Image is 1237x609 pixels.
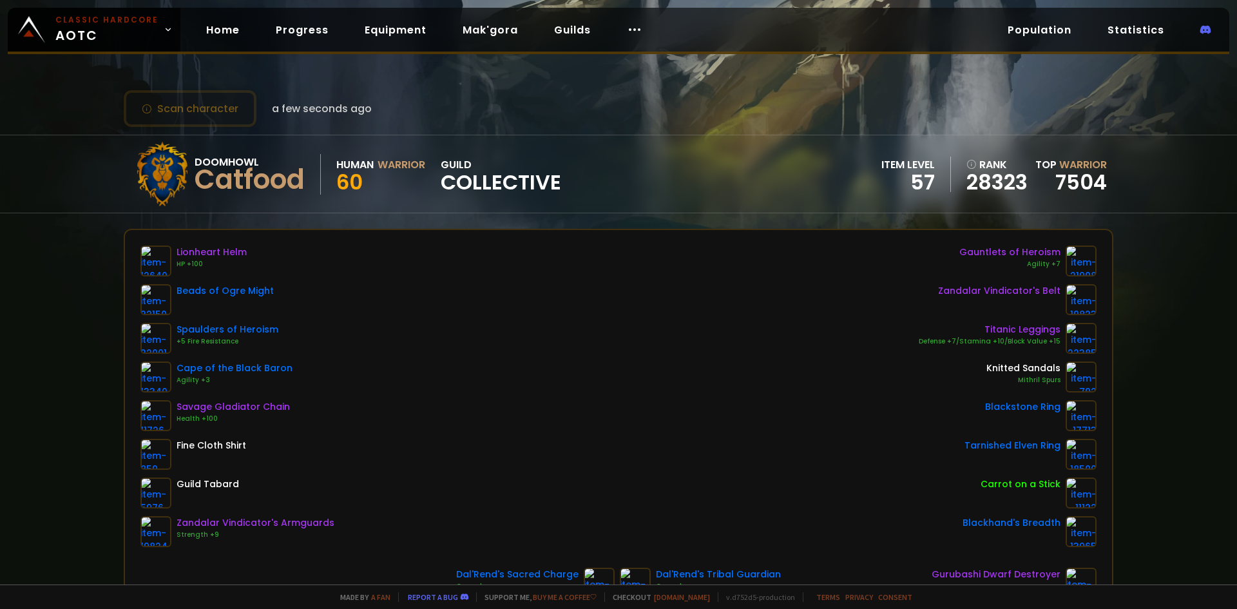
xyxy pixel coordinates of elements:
[1066,478,1097,508] img: item-11122
[140,246,171,276] img: item-12640
[195,170,305,189] div: Catfood
[1066,516,1097,547] img: item-13965
[1055,168,1107,197] a: 7504
[140,323,171,354] img: item-22001
[1059,157,1107,172] span: Warrior
[177,362,292,375] div: Cape of the Black Baron
[1066,362,1097,392] img: item-792
[456,581,579,592] div: Crusader
[272,101,372,117] span: a few seconds ago
[964,439,1060,452] div: Tarnished Elven Ring
[177,375,292,385] div: Agility +3
[195,154,305,170] div: Doomhowl
[408,592,458,602] a: Report a bug
[656,581,781,592] div: Crusader
[354,17,437,43] a: Equipment
[441,173,561,192] span: Collective
[985,400,1060,414] div: Blackstone Ring
[584,568,615,599] img: item-12940
[845,592,873,602] a: Privacy
[1035,157,1107,173] div: Top
[177,323,278,336] div: Spaulders of Heroism
[881,173,935,192] div: 57
[177,284,274,298] div: Beads of Ogre Might
[878,592,912,602] a: Consent
[1097,17,1175,43] a: Statistics
[1066,323,1097,354] img: item-22385
[963,516,1060,530] div: Blackhand's Breadth
[986,375,1060,385] div: Mithril Spurs
[533,592,597,602] a: Buy me a coffee
[140,400,171,431] img: item-11726
[1066,400,1097,431] img: item-17713
[476,592,597,602] span: Support me,
[718,592,795,602] span: v. d752d5 - production
[8,8,180,52] a: Classic HardcoreAOTC
[1066,284,1097,315] img: item-19823
[265,17,339,43] a: Progress
[140,516,171,547] img: item-19824
[140,284,171,315] img: item-22150
[966,157,1028,173] div: rank
[332,592,390,602] span: Made by
[177,516,334,530] div: Zandalar Vindicator's Armguards
[336,157,374,173] div: Human
[932,568,1060,581] div: Gurubashi Dwarf Destroyer
[544,17,601,43] a: Guilds
[654,592,710,602] a: [DOMAIN_NAME]
[177,246,247,259] div: Lionheart Helm
[959,246,1060,259] div: Gauntlets of Heroism
[177,530,334,540] div: Strength +9
[816,592,840,602] a: Terms
[656,568,781,581] div: Dal'Rend's Tribal Guardian
[140,439,171,470] img: item-859
[452,17,528,43] a: Mak'gora
[177,439,246,452] div: Fine Cloth Shirt
[604,592,710,602] span: Checkout
[997,17,1082,43] a: Population
[177,400,290,414] div: Savage Gladiator Chain
[919,323,1060,336] div: Titanic Leggings
[966,173,1028,192] a: 28323
[378,157,425,173] div: Warrior
[1066,568,1097,599] img: item-19853
[620,568,651,599] img: item-12939
[177,336,278,347] div: +5 Fire Resistance
[196,17,250,43] a: Home
[919,336,1060,347] div: Defense +7/Stamina +10/Block Value +15
[881,157,935,173] div: item level
[177,478,239,491] div: Guild Tabard
[371,592,390,602] a: a fan
[140,478,171,508] img: item-5976
[986,362,1060,375] div: Knitted Sandals
[177,259,247,269] div: HP +100
[336,168,363,197] span: 60
[55,14,158,45] span: AOTC
[177,414,290,424] div: Health +100
[1066,246,1097,276] img: item-21998
[1066,439,1097,470] img: item-18500
[55,14,158,26] small: Classic Hardcore
[124,90,256,127] button: Scan character
[938,284,1060,298] div: Zandalar Vindicator's Belt
[140,362,171,392] img: item-13340
[981,478,1060,491] div: Carrot on a Stick
[441,157,561,192] div: guild
[456,568,579,581] div: Dal'Rend's Sacred Charge
[959,259,1060,269] div: Agility +7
